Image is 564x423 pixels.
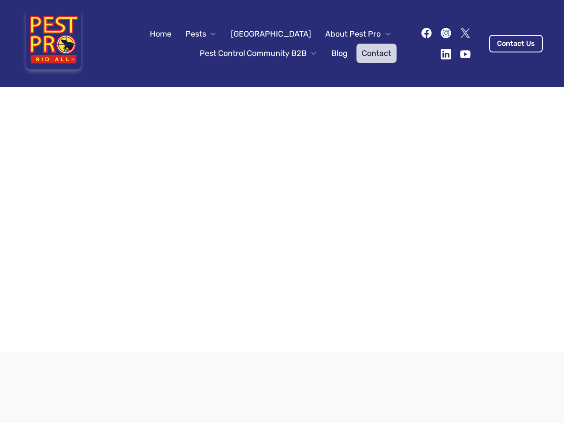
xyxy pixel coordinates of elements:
[200,47,307,59] span: Pest Control Community B2B
[180,24,222,44] button: Pests
[186,28,206,40] span: Pests
[489,35,543,52] a: Contact Us
[325,28,381,40] span: About Pest Pro
[356,44,397,63] a: Contact
[145,24,177,44] a: Home
[326,44,353,63] a: Blog
[226,24,316,44] a: [GEOGRAPHIC_DATA]
[320,24,397,44] button: About Pest Pro
[21,11,86,77] img: Pest Pro Rid All
[194,44,323,63] button: Pest Control Community B2B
